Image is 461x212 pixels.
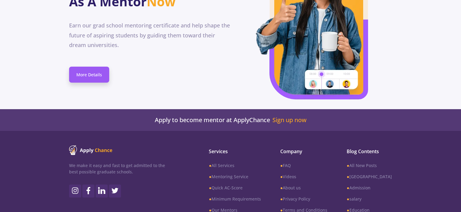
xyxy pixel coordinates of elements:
[280,196,327,202] a: ●Privacy Policy
[347,148,392,155] span: Blog Contents
[69,145,113,155] img: ApplyChance logo
[209,196,261,202] a: ●Minimum Requirements
[347,163,349,168] b: ●
[69,162,165,175] p: We make it easy and fast to get admitted to the best possible graduate schools.
[280,173,327,180] a: ●Videos
[280,163,283,168] b: ●
[347,174,349,179] b: ●
[209,162,261,169] a: ●All Services
[209,148,261,155] span: Services
[347,196,392,202] a: ●salary
[209,174,211,179] b: ●
[347,173,392,180] a: ●[GEOGRAPHIC_DATA]
[209,196,211,202] b: ●
[209,185,261,191] a: ●Quick AC-Score
[69,22,230,49] span: Earn our grad school mentoring certificate and help shape the future of aspiring students by guid...
[347,196,349,202] b: ●
[280,148,327,155] span: Company
[209,185,211,191] b: ●
[280,196,283,202] b: ●
[272,116,307,124] a: Sign up now
[280,185,327,191] a: ●About us
[209,163,211,168] b: ●
[280,185,283,191] b: ●
[69,67,109,83] a: More Details
[347,162,392,169] a: ●All New Posts
[209,173,261,180] a: ●Mentoring Service
[280,174,283,179] b: ●
[280,162,327,169] a: ●FAQ
[347,185,392,191] a: ●Admission
[347,185,349,191] b: ●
